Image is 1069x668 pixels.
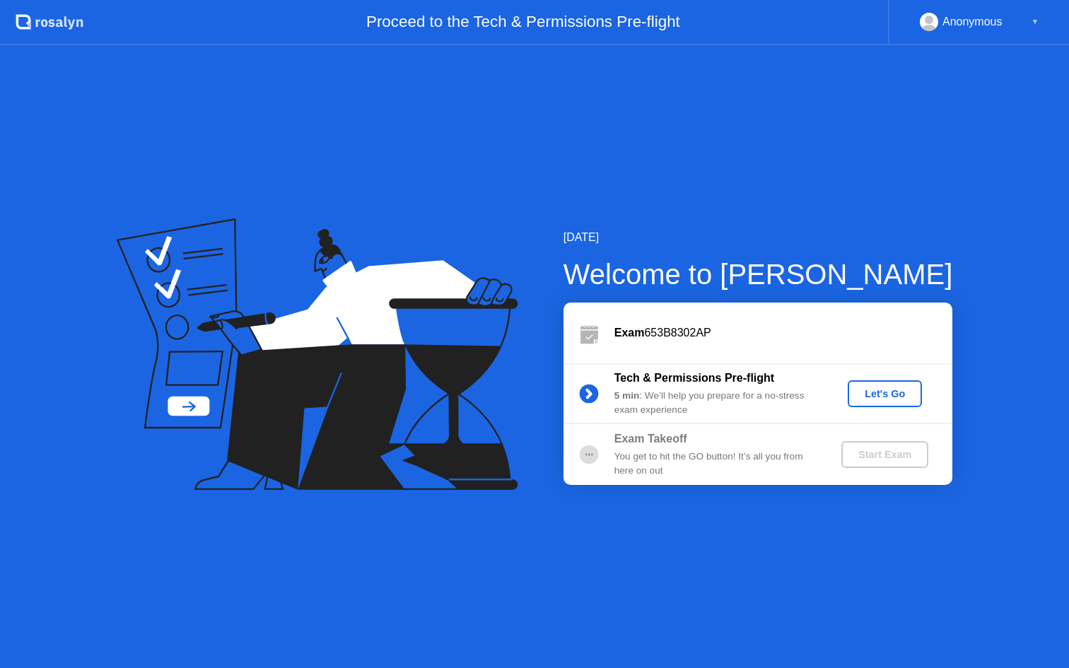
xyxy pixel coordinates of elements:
b: Exam [614,327,645,339]
div: Anonymous [942,13,1003,31]
div: You get to hit the GO button! It’s all you from here on out [614,450,818,479]
div: Start Exam [847,449,923,460]
button: Start Exam [841,441,928,468]
div: Let's Go [853,388,916,399]
button: Let's Go [848,380,922,407]
div: Welcome to [PERSON_NAME] [563,253,953,295]
div: ▼ [1032,13,1039,31]
div: 653B8302AP [614,324,952,341]
div: [DATE] [563,229,953,246]
b: Exam Takeoff [614,433,687,445]
b: 5 min [614,390,640,401]
div: : We’ll help you prepare for a no-stress exam experience [614,389,818,418]
b: Tech & Permissions Pre-flight [614,372,774,384]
